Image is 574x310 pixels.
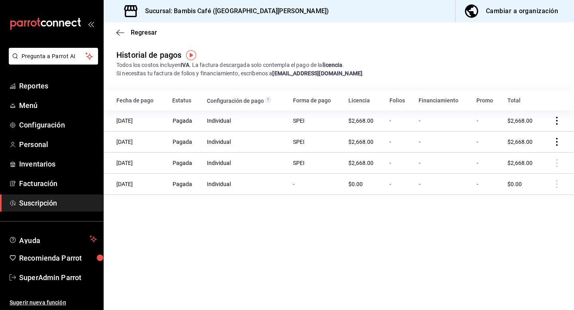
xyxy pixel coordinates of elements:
td: - [472,153,502,174]
td: Individual [202,131,288,153]
td: - [472,174,502,195]
td: - [414,174,472,195]
a: Pregunta a Parrot AI [6,58,98,66]
th: Estatus [167,90,202,110]
th: Configuración de pago [202,90,288,110]
th: Total [503,90,544,110]
span: Facturación [19,178,97,189]
span: $2,668.00 [507,139,533,145]
th: Licencia [344,90,385,110]
td: SPEI [288,110,344,131]
td: Individual [202,110,288,131]
td: - [385,153,414,174]
span: $0.00 [348,181,363,187]
td: Individual [202,153,288,174]
span: Recomienda Parrot [19,253,97,263]
span: Inventarios [19,159,97,169]
td: - [414,153,472,174]
button: actions [553,117,561,125]
span: Si el pago de la suscripción es agrupado con todas las sucursales, será denominado como Multisucu... [265,98,271,104]
button: Pregunta a Parrot AI [9,48,98,65]
td: - [414,110,472,131]
td: - [288,174,344,195]
strong: licencia [322,62,343,68]
td: - [472,131,502,153]
td: - [414,131,472,153]
td: Pagada [167,131,202,153]
img: Tooltip marker [186,50,196,60]
td: SPEI [288,131,344,153]
span: $2,668.00 [348,118,373,124]
span: Regresar [131,29,157,36]
th: Forma de pago [288,90,344,110]
td: SPEI [288,153,344,174]
td: - [385,174,414,195]
div: Todos los costos incluyen . La factura descargada solo contempla el pago de la . Si necesitas tu ... [116,61,561,78]
td: [DATE] [104,153,167,174]
td: [DATE] [104,174,167,195]
th: Promo [472,90,502,110]
span: Pregunta a Parrot AI [22,52,86,61]
button: Regresar [116,29,157,36]
span: Personal [19,139,97,150]
td: Pagada [167,110,202,131]
span: Sugerir nueva función [10,298,97,307]
span: Suscripción [19,198,97,208]
span: Menú [19,100,97,111]
td: [DATE] [104,110,167,131]
div: Cambiar a organización [486,6,558,17]
th: Folios [385,90,414,110]
th: Fecha de pago [104,90,167,110]
span: Configuración [19,120,97,130]
span: Reportes [19,80,97,91]
td: [DATE] [104,131,167,153]
h3: Sucursal: Bambis Café ([GEOGRAPHIC_DATA][PERSON_NAME]) [139,6,329,16]
td: - [385,110,414,131]
span: SuperAdmin Parrot [19,272,97,283]
button: open_drawer_menu [88,21,94,27]
span: $2,668.00 [348,160,373,166]
button: actions [553,138,561,146]
td: Pagada [167,153,202,174]
th: Financiamiento [414,90,472,110]
td: - [472,110,502,131]
span: $2,668.00 [507,160,533,166]
span: $2,668.00 [348,139,373,145]
strong: IVA [181,62,189,68]
td: Pagada [167,174,202,195]
span: $2,668.00 [507,118,533,124]
span: $0.00 [507,181,522,187]
div: Historial de pagos [116,49,181,61]
td: Individual [202,174,288,195]
span: Ayuda [19,234,86,244]
td: - [385,131,414,153]
strong: [EMAIL_ADDRESS][DOMAIN_NAME] [272,70,362,77]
